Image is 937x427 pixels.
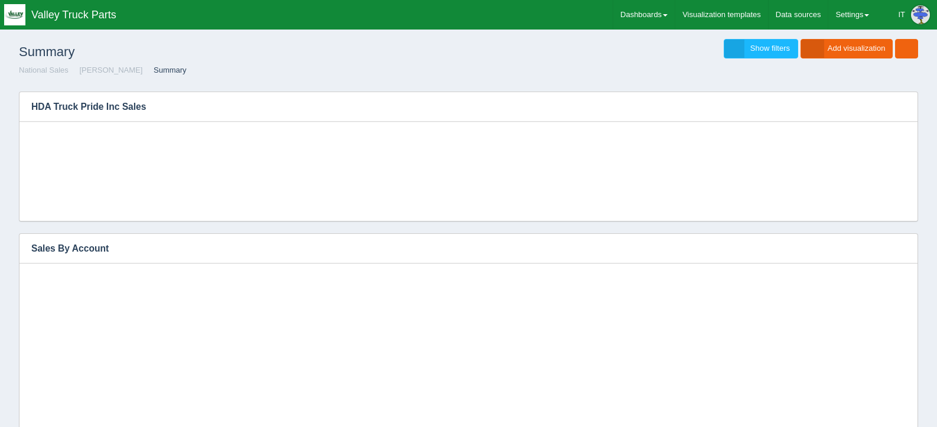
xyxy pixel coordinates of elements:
div: IT [898,3,905,27]
li: Summary [145,65,187,76]
span: Valley Truck Parts [31,9,116,21]
img: q1blfpkbivjhsugxdrfq.png [4,4,25,25]
span: Show filters [750,44,790,53]
a: Show filters [724,39,798,58]
a: Add visualization [801,39,893,58]
a: [PERSON_NAME] [79,66,142,74]
img: Profile Picture [911,5,930,24]
a: National Sales [19,66,69,74]
h3: HDA Truck Pride Inc Sales [19,92,900,122]
h3: Sales By Account [19,234,900,263]
h1: Summary [19,39,468,65]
